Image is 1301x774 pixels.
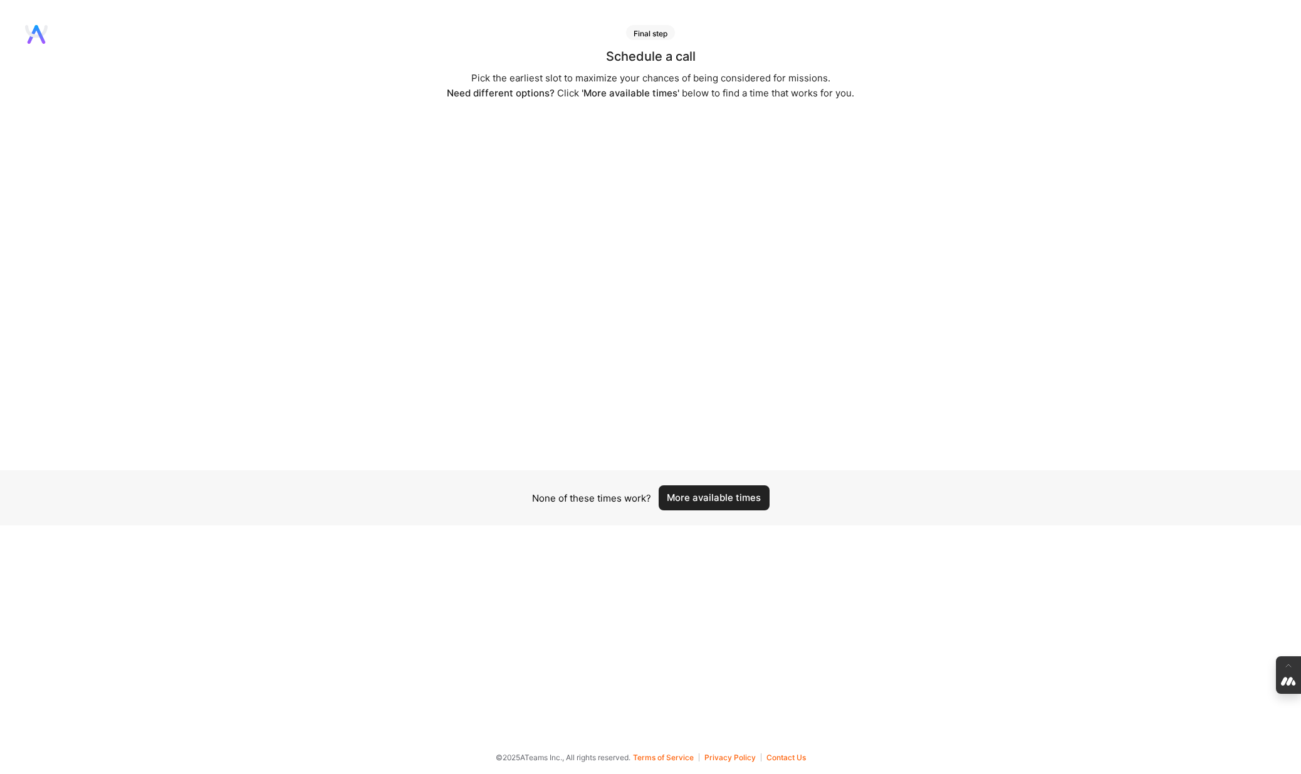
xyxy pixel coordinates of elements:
[606,50,696,63] div: Schedule a call
[582,87,679,99] span: 'More available times'
[659,485,770,510] button: More available times
[496,751,630,764] span: © 2025 ATeams Inc., All rights reserved.
[633,753,699,761] button: Terms of Service
[766,753,806,761] button: Contact Us
[626,25,675,40] div: Final step
[447,87,555,99] span: Need different options?
[532,492,651,505] div: None of these times work?
[447,71,854,101] div: Pick the earliest slot to maximize your chances of being considered for missions. Click below to ...
[704,753,761,761] button: Privacy Policy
